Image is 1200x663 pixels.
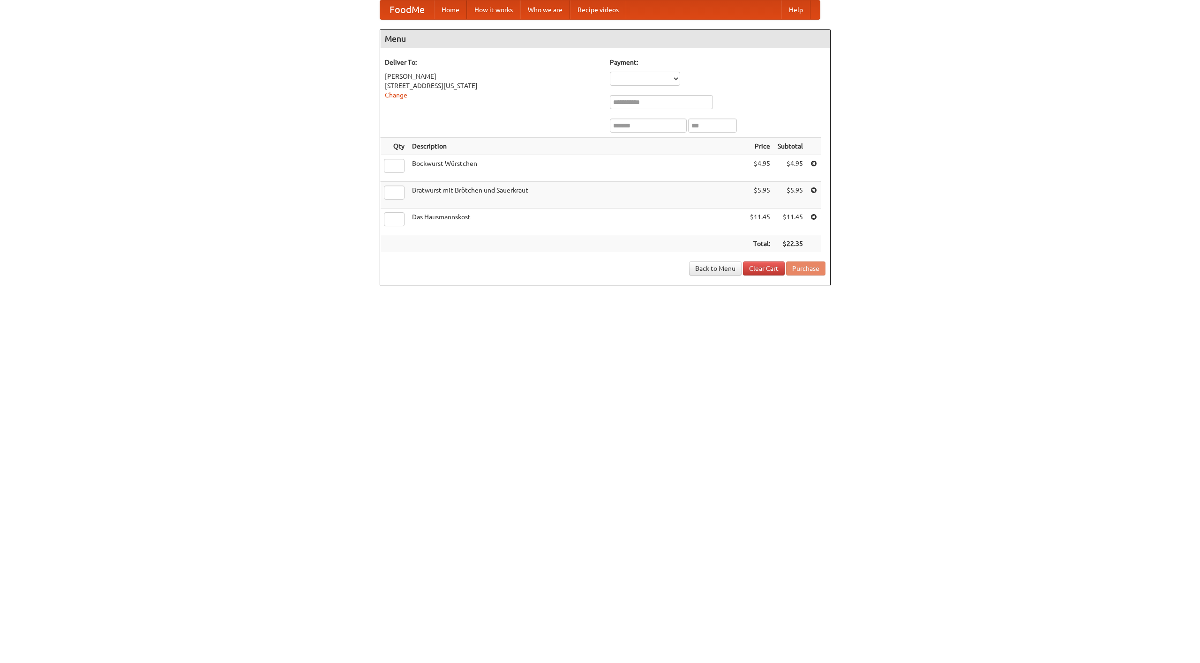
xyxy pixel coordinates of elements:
[746,138,774,155] th: Price
[774,155,807,182] td: $4.95
[408,209,746,235] td: Das Hausmannskost
[408,155,746,182] td: Bockwurst Würstchen
[385,72,600,81] div: [PERSON_NAME]
[746,209,774,235] td: $11.45
[467,0,520,19] a: How it works
[743,261,785,276] a: Clear Cart
[385,58,600,67] h5: Deliver To:
[570,0,626,19] a: Recipe videos
[689,261,742,276] a: Back to Menu
[786,261,825,276] button: Purchase
[520,0,570,19] a: Who we are
[610,58,825,67] h5: Payment:
[746,155,774,182] td: $4.95
[408,138,746,155] th: Description
[774,235,807,253] th: $22.35
[434,0,467,19] a: Home
[781,0,810,19] a: Help
[380,138,408,155] th: Qty
[746,235,774,253] th: Total:
[774,182,807,209] td: $5.95
[774,209,807,235] td: $11.45
[385,81,600,90] div: [STREET_ADDRESS][US_STATE]
[774,138,807,155] th: Subtotal
[380,30,830,48] h4: Menu
[385,91,407,99] a: Change
[408,182,746,209] td: Bratwurst mit Brötchen und Sauerkraut
[746,182,774,209] td: $5.95
[380,0,434,19] a: FoodMe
